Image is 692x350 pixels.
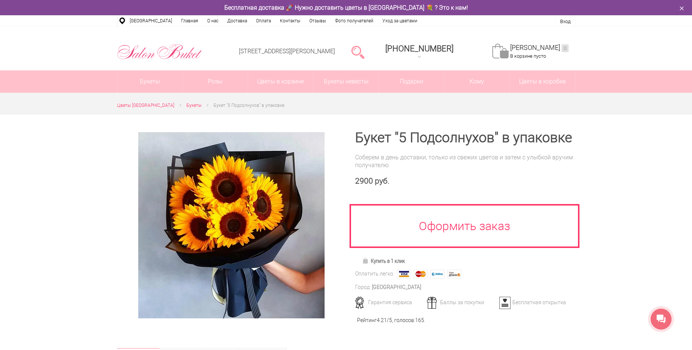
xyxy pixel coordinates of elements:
span: В корзине пусто [510,53,546,59]
a: Главная [177,15,203,26]
div: Рейтинг /5, голосов: . [357,316,425,324]
a: Цветы в коробке [510,70,575,93]
a: Доставка [223,15,252,26]
a: Отзывы [305,15,331,26]
a: О нас [203,15,223,26]
div: Бесплатная открытка [497,299,570,306]
a: [PERSON_NAME] [510,44,569,52]
a: Букеты [117,70,183,93]
a: Оформить заказ [350,204,580,248]
span: Цветы [GEOGRAPHIC_DATA] [117,103,174,108]
a: Купить в 1 клик [359,256,408,266]
a: Уход за цветами [378,15,422,26]
a: [GEOGRAPHIC_DATA] [125,15,177,26]
span: [PHONE_NUMBER] [385,44,454,53]
img: Цветы Нижний Новгород [117,42,202,61]
div: [GEOGRAPHIC_DATA] [372,283,421,291]
img: Купить в 1 клик [362,258,371,264]
div: Город: [355,283,371,291]
div: 2900 руб. [355,176,575,186]
ins: 0 [562,44,569,52]
h1: Букет "5 Подсолнухов" в упаковке [355,131,575,144]
span: Кому [444,70,509,93]
a: Контакты [275,15,305,26]
img: Visa [397,270,411,279]
span: Букеты [186,103,202,108]
img: Яндекс Деньги [447,270,461,279]
a: Вход [560,19,571,24]
div: Бесплатная доставка 🚀 Нужно доставить цветы в [GEOGRAPHIC_DATA] 💐 ? Это к нам! [111,4,581,12]
a: Букеты [186,102,202,109]
img: Букет "5 Подсолнухов" в упаковке [138,132,325,318]
div: Соберем в день доставки, только из свежих цветов и затем с улыбкой вручим получателю. [355,153,575,169]
div: Оплатить легко: [355,270,394,278]
a: [STREET_ADDRESS][PERSON_NAME] [239,48,335,55]
img: MasterCard [414,270,428,279]
a: Цветы [GEOGRAPHIC_DATA] [117,102,174,109]
a: Увеличить [126,132,337,318]
span: 4.21 [377,317,387,323]
span: Букет "5 Подсолнухов" в упаковке [214,103,284,108]
a: Фото получателей [331,15,378,26]
a: Букеты невесты [313,70,379,93]
a: Цветы в корзине [248,70,313,93]
a: Подарки [379,70,444,93]
span: 165 [415,317,424,323]
a: [PHONE_NUMBER] [381,41,458,63]
div: Баллы за покупки [424,299,498,306]
a: Оплата [252,15,275,26]
div: Гарантия сервиса [353,299,426,306]
a: Розы [183,70,248,93]
img: Webmoney [430,270,445,279]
